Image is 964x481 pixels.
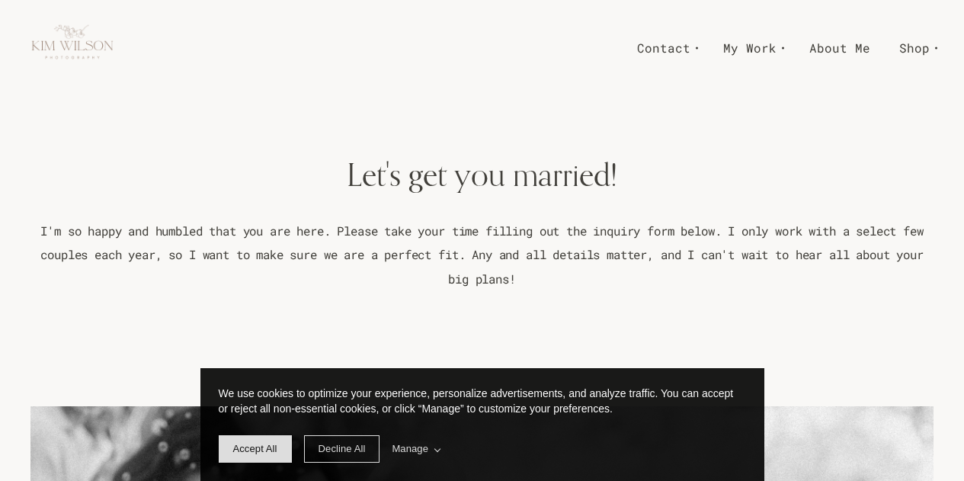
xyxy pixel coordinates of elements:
p: I'm so happy and humbled that you are here. Please take your time filling out the inquiry form be... [30,219,934,291]
span: Shop [899,37,930,59]
a: My Work [709,34,795,61]
span: Contact [637,37,690,59]
span: Decline All [319,443,366,454]
span: My Work [723,37,777,59]
span: We use cookies to optimize your experience, personalize advertisements, and analyze traffic. You ... [219,387,734,415]
span: allow cookie message [219,435,292,463]
span: Manage [392,441,440,457]
a: Shop [885,34,948,61]
span: deny cookie message [304,435,380,463]
span: Accept All [233,443,277,454]
a: Contact [623,34,709,61]
a: About Me [795,34,885,61]
h1: Let's get you married! [30,153,934,194]
div: cookieconsent [200,368,764,481]
img: Kim Wilson Photography [30,6,114,90]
